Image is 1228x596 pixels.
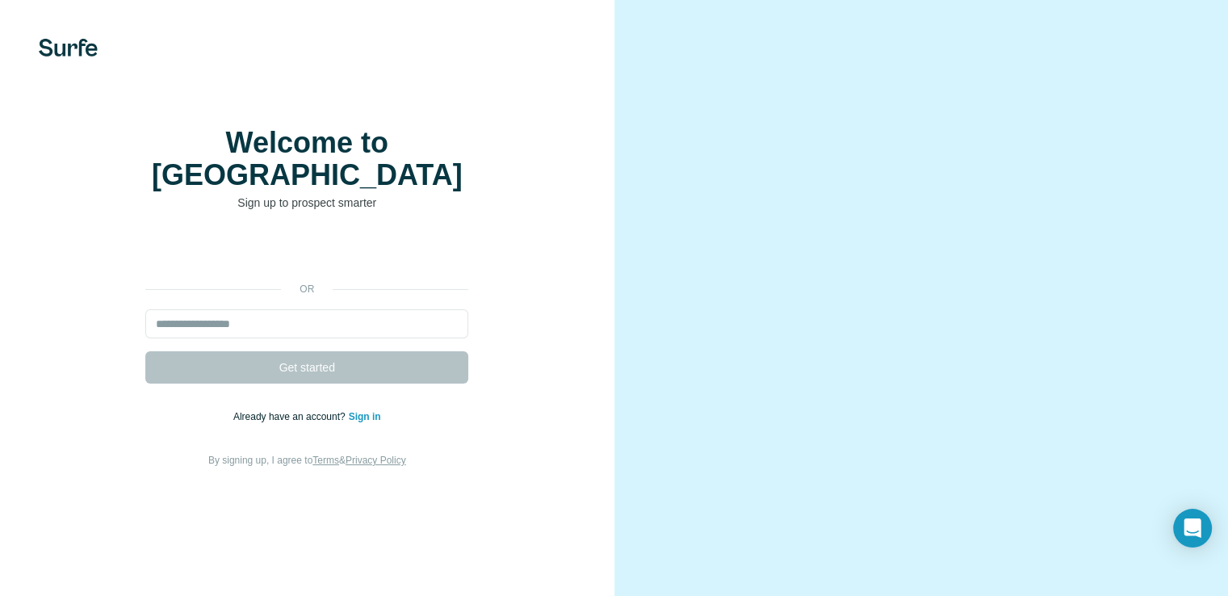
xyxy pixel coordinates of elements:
a: Terms [312,455,339,466]
p: or [281,282,333,296]
span: Already have an account? [233,411,349,422]
iframe: Sign in with Google Button [137,235,476,271]
a: Sign in [349,411,381,422]
h1: Welcome to [GEOGRAPHIC_DATA] [145,127,468,191]
span: By signing up, I agree to & [208,455,406,466]
div: Open Intercom Messenger [1173,509,1212,548]
a: Privacy Policy [346,455,406,466]
p: Sign up to prospect smarter [145,195,468,211]
img: Surfe's logo [39,39,98,57]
